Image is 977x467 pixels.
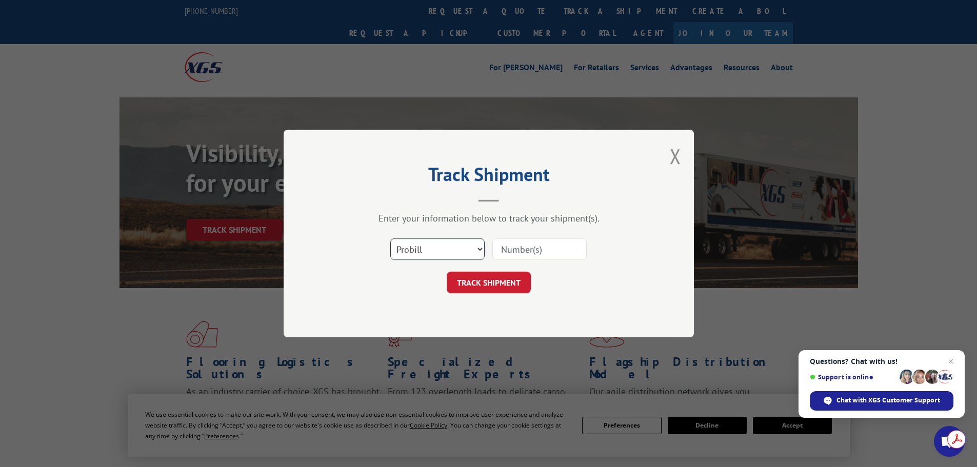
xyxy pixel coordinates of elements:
[335,212,643,224] div: Enter your information below to track your shipment(s).
[492,238,587,260] input: Number(s)
[810,373,896,381] span: Support is online
[810,391,953,411] div: Chat with XGS Customer Support
[810,357,953,366] span: Questions? Chat with us!
[945,355,957,368] span: Close chat
[934,426,965,457] div: Open chat
[335,167,643,187] h2: Track Shipment
[447,272,531,293] button: TRACK SHIPMENT
[836,396,940,405] span: Chat with XGS Customer Support
[670,143,681,170] button: Close modal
